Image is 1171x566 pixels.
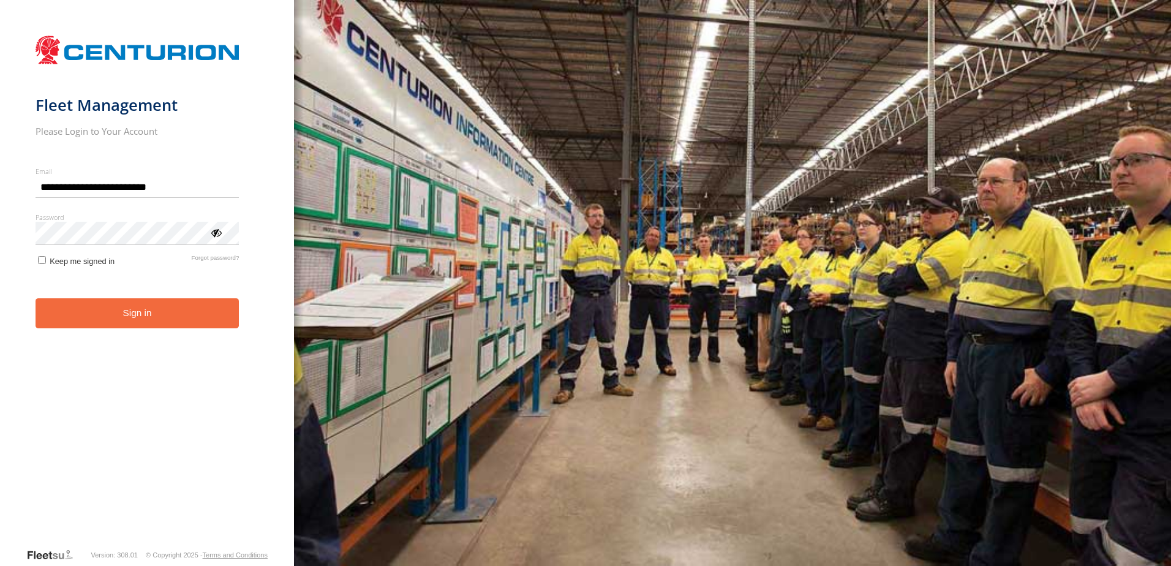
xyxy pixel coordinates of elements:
[50,257,115,266] span: Keep me signed in
[36,167,239,176] label: Email
[209,226,222,238] div: ViewPassword
[36,29,259,548] form: main
[91,551,138,559] div: Version: 308.01
[36,298,239,328] button: Sign in
[36,125,239,137] h2: Please Login to Your Account
[192,254,239,266] a: Forgot password?
[26,549,83,561] a: Visit our Website
[36,213,239,222] label: Password
[38,256,46,264] input: Keep me signed in
[146,551,268,559] div: © Copyright 2025 -
[36,95,239,115] h1: Fleet Management
[36,34,239,66] img: Centurion Transport
[203,551,268,559] a: Terms and Conditions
